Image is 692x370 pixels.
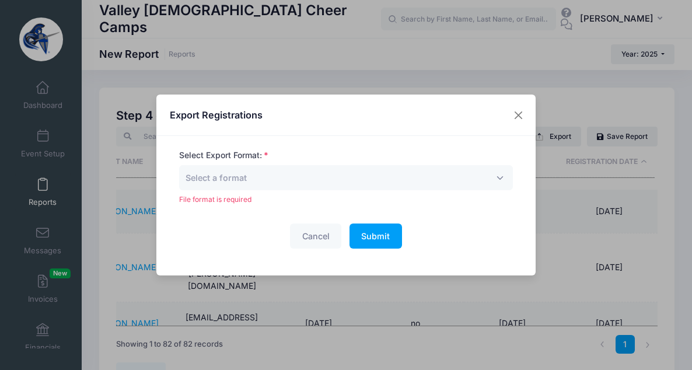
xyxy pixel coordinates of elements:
span: Submit [361,231,390,241]
button: Cancel [290,224,341,249]
label: Select Export Format: [179,149,268,162]
span: Select a format [179,165,513,190]
button: Close [508,104,529,125]
span: Select a format [186,172,247,184]
h4: Export Registrations [170,108,263,122]
button: Submit [350,224,402,249]
span: Select a format [186,173,247,183]
div: File format is required [179,194,513,205]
